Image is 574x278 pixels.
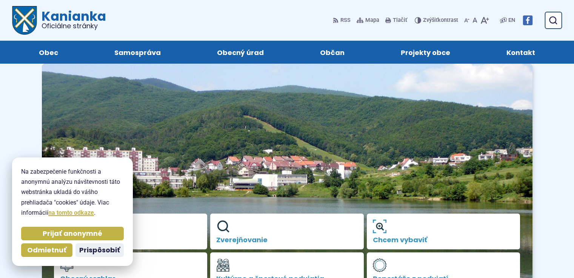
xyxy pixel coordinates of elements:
[507,16,517,25] a: EN
[340,16,351,25] span: RSS
[423,17,458,24] span: kontrast
[21,166,124,218] p: Na zabezpečenie funkčnosti a anonymnú analýzu návštevnosti táto webstránka ukladá do vášho prehli...
[75,243,124,257] button: Prispôsobiť
[21,227,124,240] button: Prijať anonymné
[39,41,58,64] span: Obec
[355,12,381,28] a: Mapa
[463,12,471,28] button: Zmenšiť veľkosť písma
[367,214,520,250] a: Chcem vybaviť
[471,12,479,28] button: Nastaviť pôvodnú veľkosť písma
[48,209,94,216] a: na tomto odkaze
[12,6,106,35] a: Logo Kanianka, prejsť na domovskú stránku.
[18,41,78,64] a: Obec
[94,41,181,64] a: Samospráva
[508,16,515,25] span: EN
[401,41,450,64] span: Projekty obce
[373,236,514,244] span: Chcem vybaviť
[217,41,264,64] span: Obecný úrad
[79,246,120,255] span: Prispôsobiť
[210,214,364,250] a: Zverejňovanie
[196,41,284,64] a: Obecný úrad
[415,12,460,28] button: Zvýšiťkontrast
[523,15,532,25] img: Prejsť na Facebook stránku
[479,12,491,28] button: Zväčšiť veľkosť písma
[320,41,345,64] span: Občan
[21,243,72,257] button: Odmietnuť
[486,41,556,64] a: Kontakt
[42,23,106,29] span: Oficiálne stránky
[380,41,471,64] a: Projekty obce
[384,12,409,28] button: Tlačiť
[114,41,161,64] span: Samospráva
[423,17,438,23] span: Zvýšiť
[300,41,365,64] a: Občan
[333,12,352,28] a: RSS
[37,10,106,29] h1: Kanianka
[393,17,407,24] span: Tlačiť
[506,41,535,64] span: Kontakt
[365,16,379,25] span: Mapa
[43,229,102,238] span: Prijať anonymné
[27,246,66,255] span: Odmietnuť
[12,6,37,35] img: Prejsť na domovskú stránku
[216,236,358,244] span: Zverejňovanie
